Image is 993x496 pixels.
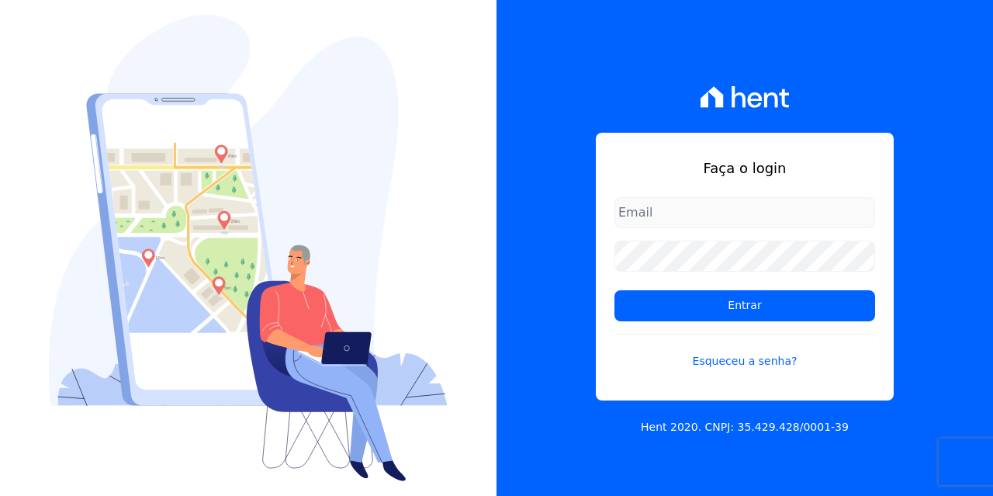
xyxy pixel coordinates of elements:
h1: Faça o login [614,158,875,179]
input: Entrar [614,290,875,321]
p: Hent 2020. CNPJ: 35.429.428/0001-39 [641,419,849,435]
input: Email [614,197,875,228]
img: Login [49,15,448,481]
a: Esqueceu a senha? [614,334,875,369]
